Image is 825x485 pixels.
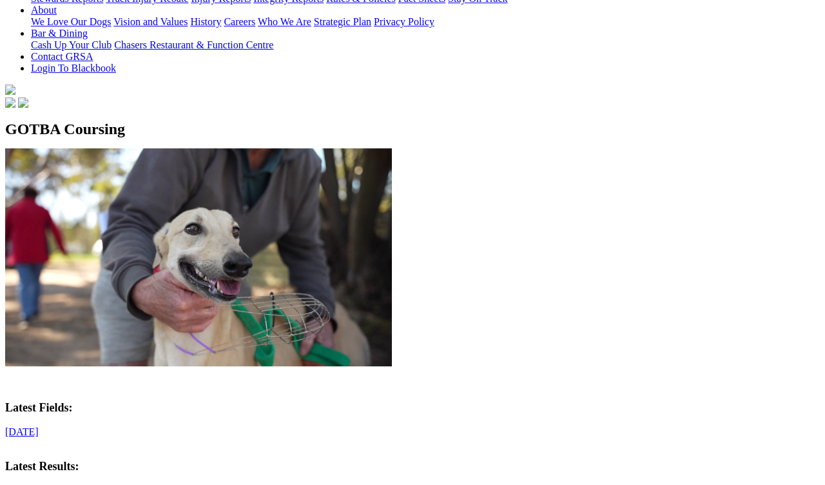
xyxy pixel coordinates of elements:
[114,39,273,50] a: Chasers Restaurant & Function Centre
[5,460,79,473] strong: Latest Results:
[5,84,15,95] img: logo-grsa-white.png
[258,16,311,27] a: Who We Are
[31,63,116,74] a: Login To Blackbook
[314,16,371,27] a: Strategic Plan
[31,39,112,50] a: Cash Up Your Club
[5,426,39,437] a: [DATE]
[18,97,28,108] img: twitter.svg
[5,148,392,366] img: vlcsnap-2022-05-12-10h19m24s395.png
[31,16,820,28] div: About
[5,121,125,137] span: GOTBA Coursing
[374,16,434,27] a: Privacy Policy
[31,39,820,51] div: Bar & Dining
[31,51,93,62] a: Contact GRSA
[190,16,221,27] a: History
[5,401,72,414] strong: Latest Fields:
[31,16,111,27] a: We Love Our Dogs
[5,97,15,108] img: facebook.svg
[31,5,57,15] a: About
[31,28,88,39] a: Bar & Dining
[224,16,255,27] a: Careers
[113,16,188,27] a: Vision and Values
